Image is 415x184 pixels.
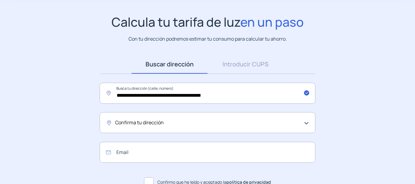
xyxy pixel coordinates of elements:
span: Confirma tu dirección [115,119,164,127]
a: Introducir CUPS [207,55,283,74]
h1: Calcula tu tarifa de luz [111,15,304,29]
span: en un paso [240,13,304,30]
a: Buscar dirección [132,55,207,74]
p: Con tu dirección podremos estimar tu consumo para calcular tu ahorro. [129,35,287,43]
